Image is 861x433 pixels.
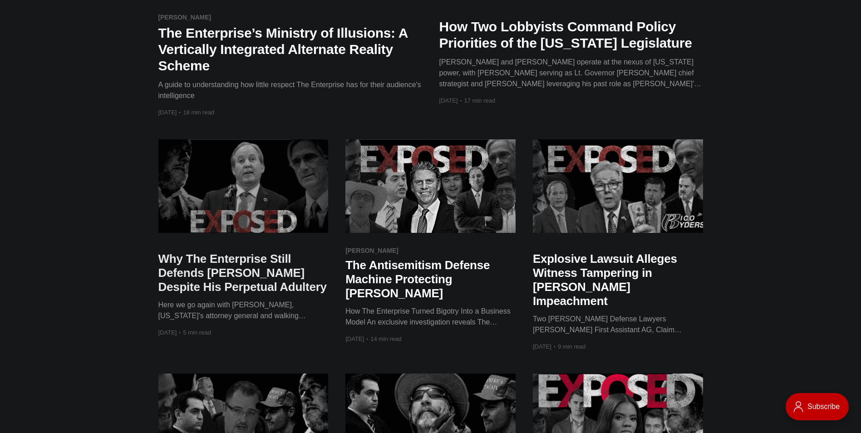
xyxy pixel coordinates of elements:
[158,107,177,118] time: [DATE]
[158,14,422,101] a: [PERSON_NAME] The Enterprise’s Ministry of Illusions: A Vertically Integrated Alternate Reality S...
[345,306,516,328] div: How The Enterprise Turned Bigotry Into a Business Model An exclusive investigation reveals The En...
[158,79,422,101] div: A guide to understanding how little respect The Enterprise has for their audience's intelligence
[461,95,496,107] span: 17 min read
[345,333,364,345] time: [DATE]
[439,95,458,107] time: [DATE]
[158,247,329,322] a: Why The Enterprise Still Defends [PERSON_NAME] Despite His Perpetual Adultery Here we go again wi...
[778,389,861,433] iframe: portal-trigger
[345,258,516,301] h2: The Antisemitism Defense Machine Protecting [PERSON_NAME]
[158,25,422,74] h2: The Enterprise’s Ministry of Illusions: A Vertically Integrated Alternate Reality Scheme
[439,19,703,51] h2: How Two Lobbyists Command Policy Priorities of the [US_STATE] Legislature
[345,247,516,328] a: [PERSON_NAME] The Antisemitism Defense Machine Protecting [PERSON_NAME] How The Enterprise Turned...
[439,14,703,89] a: How Two Lobbyists Command Policy Priorities of the [US_STATE] Legislature [PERSON_NAME] and [PERS...
[158,252,329,295] h2: Why The Enterprise Still Defends [PERSON_NAME] Despite His Perpetual Adultery
[439,57,703,89] div: [PERSON_NAME] and [PERSON_NAME] operate at the nexus of [US_STATE] power, with [PERSON_NAME] serv...
[533,247,703,336] a: Explosive Lawsuit Alleges Witness Tampering in [PERSON_NAME] Impeachment Two [PERSON_NAME] Defens...
[533,139,703,233] img: Explosive Lawsuit Alleges Witness Tampering in Paxton Impeachment
[158,327,177,339] time: [DATE]
[345,247,399,254] span: [PERSON_NAME]
[158,14,212,20] span: [PERSON_NAME]
[158,300,329,321] div: Here we go again with [PERSON_NAME], [US_STATE]'s attorney general and walking advertisement for ...
[179,327,211,339] span: 5 min read
[345,139,516,233] img: The Antisemitism Defense Machine Protecting Bo French
[158,139,329,233] img: Why The Enterprise Still Defends Ken Paxton Despite His Perpetual Adultery
[533,314,703,335] div: Two [PERSON_NAME] Defense Lawyers [PERSON_NAME] First Assistant AG, Claim "Blackmail Scheme" and ...
[533,341,551,353] time: [DATE]
[367,333,402,345] span: 14 min read
[554,341,585,353] span: 9 min read
[179,107,214,118] span: 18 min read
[533,252,703,309] h2: Explosive Lawsuit Alleges Witness Tampering in [PERSON_NAME] Impeachment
